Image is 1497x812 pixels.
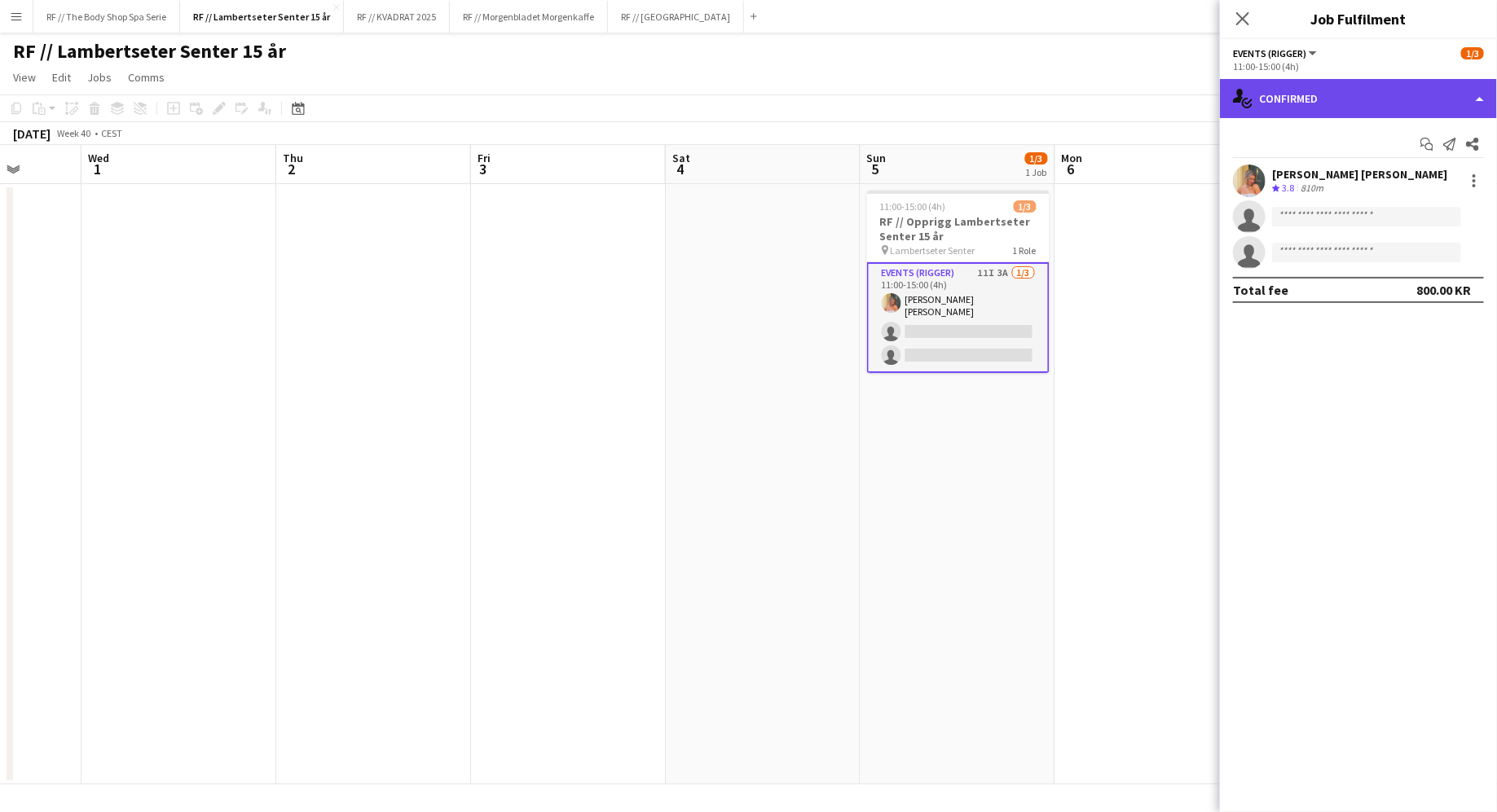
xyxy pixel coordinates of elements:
div: Total fee [1233,282,1288,298]
button: RF // [GEOGRAPHIC_DATA] [608,1,744,33]
span: 1/3 [1014,200,1037,213]
div: Confirmed [1220,79,1497,118]
span: Edit [52,70,71,85]
span: Week 40 [54,127,95,139]
h3: RF // Opprigg Lambertseter Senter 15 år [867,214,1050,244]
span: 1 [86,160,109,178]
span: 2 [280,160,303,178]
span: 1 Role [1013,244,1037,257]
span: 3 [475,160,491,178]
div: [DATE] [13,125,51,142]
a: Edit [46,67,77,88]
span: 5 [865,160,887,178]
span: 1/3 [1461,47,1484,59]
span: 1/3 [1025,152,1048,165]
span: Events (Rigger) [1233,47,1306,59]
span: Sat [672,151,690,165]
span: Mon [1062,151,1083,165]
span: 6 [1059,160,1083,178]
span: Jobs [87,70,112,85]
button: RF // Morgenbladet Morgenkaffe [450,1,608,33]
button: RF // The Body Shop Spa Serie [33,1,180,33]
app-job-card: 11:00-15:00 (4h)1/3RF // Opprigg Lambertseter Senter 15 år Lambertseter Senter1 RoleEvents (Rigge... [867,191,1050,373]
span: Fri [478,151,491,165]
div: 800.00 KR [1416,282,1471,298]
h3: Job Fulfilment [1220,8,1497,29]
span: Comms [128,70,165,85]
a: Comms [121,67,171,88]
div: CEST [101,127,122,139]
span: Thu [283,151,303,165]
div: [PERSON_NAME] [PERSON_NAME] [1272,167,1447,182]
span: 3.8 [1282,182,1294,194]
div: 11:00-15:00 (4h) [1233,60,1484,72]
span: View [13,70,36,85]
h1: RF // Lambertseter Senter 15 år [13,39,286,64]
app-card-role: Events (Rigger)11I3A1/311:00-15:00 (4h)[PERSON_NAME] [PERSON_NAME] [867,262,1050,373]
span: Sun [867,151,887,165]
span: 4 [670,160,690,178]
a: View [7,67,42,88]
div: 1 Job [1026,166,1047,178]
span: Lambertseter Senter [891,244,975,257]
span: 11:00-15:00 (4h) [880,200,946,213]
div: 810m [1297,182,1327,195]
button: RF // KVADRAT 2025 [344,1,450,33]
span: Wed [88,151,109,165]
button: RF // Lambertseter Senter 15 år [180,1,344,33]
button: Events (Rigger) [1233,47,1319,59]
a: Jobs [81,67,118,88]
